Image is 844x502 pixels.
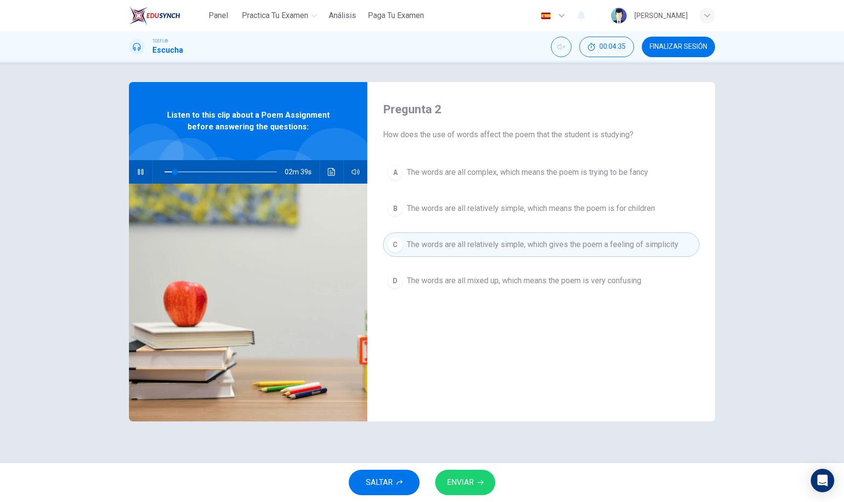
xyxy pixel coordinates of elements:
[238,7,321,24] button: Practica tu examen
[611,8,627,23] img: Profile picture
[387,237,403,252] div: C
[329,10,356,21] span: Análisis
[579,37,634,57] div: Ocultar
[642,37,715,57] button: FINALIZAR SESIÓN
[364,7,428,24] button: Paga Tu Examen
[811,469,834,492] div: Open Intercom Messenger
[435,470,495,495] button: ENVIAR
[387,165,403,180] div: A
[407,239,678,251] span: The words are all relatively simple, which gives the poem a feeling of simplicity
[447,476,474,489] span: ENVIAR
[540,12,552,20] img: es
[129,184,367,421] img: Listen to this clip about a Poem Assignment before answering the questions:
[209,10,228,21] span: Panel
[551,37,571,57] div: Activar sonido
[349,470,420,495] button: SALTAR
[203,7,234,24] button: Panel
[368,10,424,21] span: Paga Tu Examen
[650,43,707,51] span: FINALIZAR SESIÓN
[325,7,360,24] button: Análisis
[383,196,699,221] button: BThe words are all relatively simple, which means the poem is for children
[579,37,634,57] button: 00:04:35
[407,203,655,214] span: The words are all relatively simple, which means the poem is for children
[383,160,699,185] button: AThe words are all complex, which means the poem is trying to be fancy
[152,44,183,56] h1: Escucha
[129,6,203,25] a: EduSynch logo
[407,275,641,287] span: The words are all mixed up, which means the poem is very confusing
[407,167,648,178] span: The words are all complex, which means the poem is trying to be fancy
[387,201,403,216] div: B
[129,6,180,25] img: EduSynch logo
[599,43,626,51] span: 00:04:35
[324,160,339,184] button: Haz clic para ver la transcripción del audio
[383,269,699,293] button: DThe words are all mixed up, which means the poem is very confusing
[161,109,336,133] span: Listen to this clip about a Poem Assignment before answering the questions:
[152,38,168,44] span: TOEFL®
[383,129,699,141] span: How does the use of words affect the poem that the student is studying?
[383,102,699,117] h4: Pregunta 2
[242,10,308,21] span: Practica tu examen
[383,232,699,257] button: CThe words are all relatively simple, which gives the poem a feeling of simplicity
[387,273,403,289] div: D
[634,10,688,21] div: [PERSON_NAME]
[366,476,393,489] span: SALTAR
[285,160,319,184] span: 02m 39s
